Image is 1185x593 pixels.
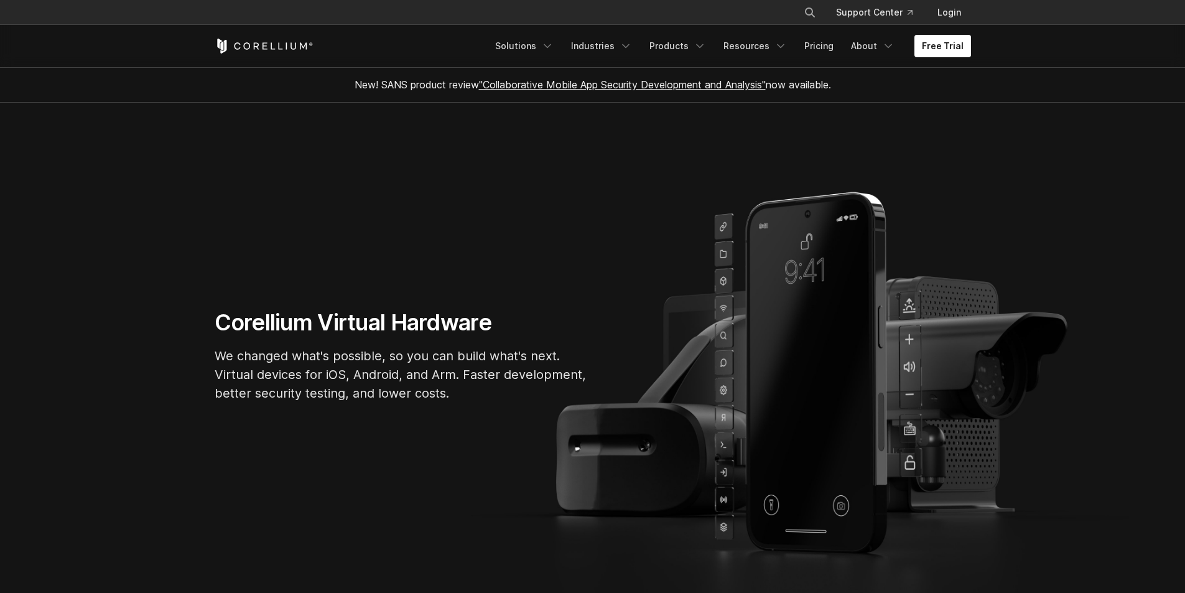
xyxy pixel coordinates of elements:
[479,78,766,91] a: "Collaborative Mobile App Security Development and Analysis"
[355,78,831,91] span: New! SANS product review now available.
[564,35,639,57] a: Industries
[914,35,971,57] a: Free Trial
[799,1,821,24] button: Search
[488,35,971,57] div: Navigation Menu
[488,35,561,57] a: Solutions
[826,1,922,24] a: Support Center
[927,1,971,24] a: Login
[215,309,588,337] h1: Corellium Virtual Hardware
[843,35,902,57] a: About
[642,35,713,57] a: Products
[789,1,971,24] div: Navigation Menu
[215,347,588,403] p: We changed what's possible, so you can build what's next. Virtual devices for iOS, Android, and A...
[716,35,794,57] a: Resources
[797,35,841,57] a: Pricing
[215,39,314,54] a: Corellium Home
